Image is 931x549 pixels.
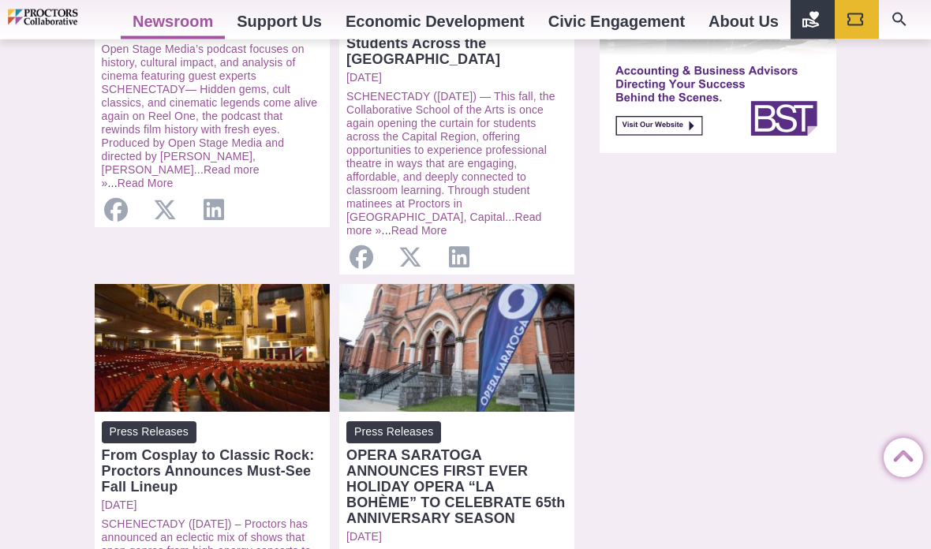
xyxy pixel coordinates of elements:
a: Press Releases From Cosplay to Classic Rock: Proctors Announces Must-See Fall Lineup [102,422,323,495]
a: SCHENECTADY ([DATE]) — This fall, the Collaborative School of the Arts is once again opening the ... [346,91,555,224]
div: OPERA SARATOGA ANNOUNCES FIRST EVER HOLIDAY OPERA “LA BOHÈME” TO CELEBRATE 65th ANNIVERSARY SEASON [346,448,567,527]
a: Read More [118,177,174,190]
a: [DATE] [346,531,567,544]
span: Press Releases [346,422,441,443]
p: ... [346,91,567,238]
a: Back to Top [884,439,915,470]
a: Read more » [102,164,260,190]
div: From Cosplay to Classic Rock: Proctors Announces Must-See Fall Lineup [102,448,323,495]
a: [DATE] [346,72,567,85]
a: Read more » [346,211,542,237]
a: Press Releases OPERA SARATOGA ANNOUNCES FIRST EVER HOLIDAY OPERA “LA BOHÈME” TO CELEBRATE 65th AN... [346,422,567,526]
a: [DATE] [102,499,323,513]
img: Proctors logo [8,9,121,24]
span: Press Releases [102,422,196,443]
a: Read More [391,225,447,237]
p: ... [102,43,323,191]
a: Open Stage Media’s podcast focuses on history, cultural impact, and analysis of cinema featuring ... [102,43,318,177]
